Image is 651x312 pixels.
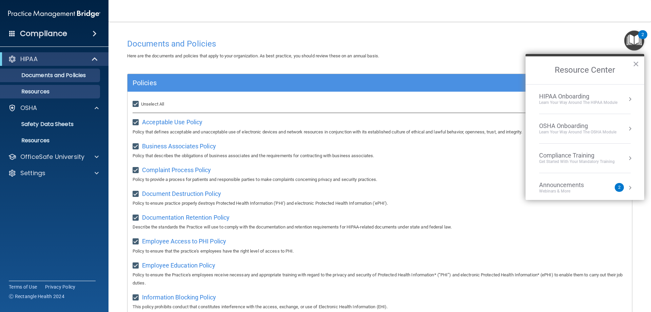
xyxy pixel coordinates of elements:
button: Close [633,58,639,69]
p: Policy that describes the obligations of business associates and the requirements for contracting... [133,152,627,160]
div: Announcements [539,181,597,189]
a: Policies [133,77,627,88]
a: Privacy Policy [45,283,76,290]
h5: Policies [133,79,501,87]
a: Settings [8,169,99,177]
div: Get Started with your mandatory training [539,159,615,165]
span: Ⓒ Rectangle Health 2024 [9,293,64,300]
p: Resources [4,88,97,95]
div: Resource Center [526,54,644,200]
div: Webinars & More [539,188,597,194]
span: Employee Access to PHI Policy [142,238,226,245]
input: Unselect All [133,102,140,107]
button: Open Resource Center, 2 new notifications [624,31,644,51]
div: 2 [642,35,644,43]
h2: Resource Center [526,56,644,84]
h4: Compliance [20,29,67,38]
div: OSHA Onboarding [539,122,616,130]
p: Policy to provide a process for patients and responsible parties to make complaints concerning pr... [133,176,627,184]
span: Document Destruction Policy [142,190,221,197]
p: OfficeSafe University [20,153,84,161]
span: Employee Education Policy [142,262,215,269]
p: Safety Data Sheets [4,121,97,128]
a: HIPAA [8,55,98,63]
p: Policy that defines acceptable and unacceptable use of electronic devices and network resources i... [133,128,627,136]
a: Terms of Use [9,283,37,290]
a: OSHA [8,104,99,112]
p: Settings [20,169,45,177]
iframe: Drift Widget Chat Controller [534,264,643,291]
p: HIPAA [20,55,38,63]
p: OSHA [20,104,37,112]
a: OfficeSafe University [8,153,99,161]
p: Policy to ensure the Practice's employees receive necessary and appropriate training with regard ... [133,271,627,287]
span: Complaint Process Policy [142,166,211,173]
div: Compliance Training [539,152,615,159]
span: Documentation Retention Policy [142,214,230,221]
p: Policy to ensure that the practice's employees have the right level of access to PHI. [133,247,627,255]
span: Here are the documents and policies that apply to your organization. As best practice, you should... [127,53,379,58]
span: Acceptable Use Policy [142,118,202,126]
span: Unselect All [141,102,164,107]
h4: Documents and Policies [127,39,632,48]
p: This policy prohibits conduct that constitutes interference with the access, exchange, or use of ... [133,303,627,311]
span: Business Associates Policy [142,143,216,150]
div: Learn Your Way around the HIPAA module [539,100,617,106]
span: Information Blocking Policy [142,294,216,301]
p: Resources [4,137,97,144]
div: HIPAA Onboarding [539,93,617,100]
div: Learn your way around the OSHA module [539,129,616,135]
p: Documents and Policies [4,72,97,79]
img: PMB logo [8,7,100,21]
p: Policy to ensure practice properly destroys Protected Health Information ('PHI') and electronic P... [133,199,627,207]
p: Describe the standards the Practice will use to comply with the documentation and retention requi... [133,223,627,231]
